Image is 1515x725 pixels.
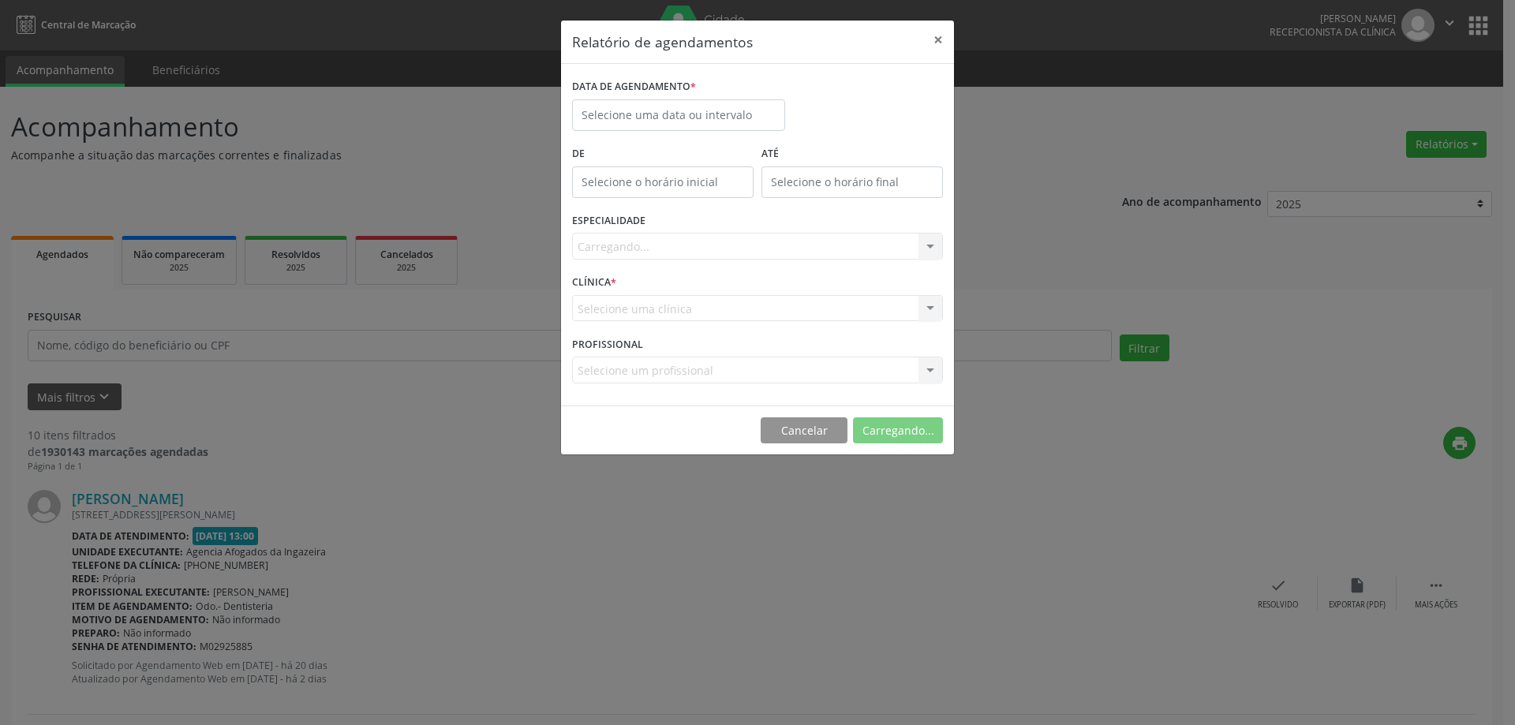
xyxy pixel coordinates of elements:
[922,21,954,59] button: Close
[572,271,616,295] label: CLÍNICA
[572,32,753,52] h5: Relatório de agendamentos
[761,166,943,198] input: Selecione o horário final
[572,99,785,131] input: Selecione uma data ou intervalo
[761,417,847,444] button: Cancelar
[572,166,754,198] input: Selecione o horário inicial
[572,75,696,99] label: DATA DE AGENDAMENTO
[572,142,754,166] label: De
[761,142,943,166] label: ATÉ
[572,332,643,357] label: PROFISSIONAL
[572,209,645,234] label: ESPECIALIDADE
[853,417,943,444] button: Carregando...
